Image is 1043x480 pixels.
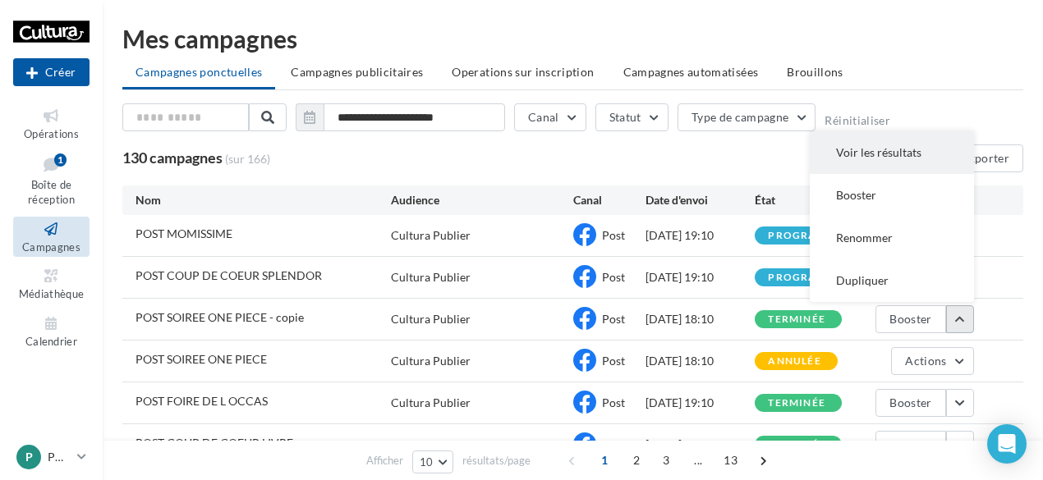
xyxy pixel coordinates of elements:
div: terminée [768,314,825,325]
span: Post [602,270,625,284]
button: 10 [412,450,454,473]
span: 1 [591,447,618,473]
div: Cultura Publier [391,437,471,453]
button: Réinitialiser [825,114,890,127]
span: 3 [653,447,679,473]
span: Actions [905,354,946,368]
span: 10 [420,455,434,469]
span: Boîte de réception [28,178,75,207]
div: [DATE] 19:10 [646,437,755,453]
span: POST COUP DE COEUR LIVRE [136,436,293,450]
div: Date d'envoi [646,192,755,208]
div: Cultura Publier [391,395,471,411]
span: Post [602,312,625,326]
button: Voir les résultats [810,131,974,174]
div: Audience [391,192,573,208]
button: Type de campagne [678,103,816,131]
button: Statut [595,103,669,131]
span: Opérations [24,127,79,140]
span: Médiathèque [19,287,85,300]
p: PUBLIER [48,449,71,465]
span: Post [602,228,625,242]
a: Opérations [13,103,90,144]
div: [DATE] 19:10 [646,395,755,411]
div: terminée [768,398,825,409]
button: Canal [514,103,586,131]
span: (sur 166) [225,151,270,167]
div: [DATE] 19:10 [646,269,755,286]
div: [DATE] 19:10 [646,227,755,244]
span: Afficher [366,453,403,469]
span: 130 campagnes [122,149,223,167]
div: Nom [136,192,391,208]
span: Calendrier [25,335,77,348]
a: Calendrier [13,311,90,351]
div: annulée [768,356,820,367]
div: Cultura Publier [391,227,471,244]
div: État [755,192,864,208]
span: Post [602,354,625,368]
a: Campagnes [13,217,90,257]
div: 1 [54,153,67,167]
span: POST COUP DE COEUR SPLENDOR [136,268,322,282]
span: Post [602,395,625,409]
div: Mes campagnes [122,26,1023,51]
button: Exporter [948,144,1023,172]
span: Brouillons [787,65,843,79]
a: P PUBLIER [13,441,90,473]
div: Open Intercom Messenger [987,424,1027,464]
span: ... [685,447,711,473]
span: Campagnes publicitaires [291,65,423,79]
a: Boîte de réception1 [13,150,90,210]
span: POST SOIREE ONE PIECE [136,352,267,366]
span: Campagnes [22,240,80,254]
button: Créer [13,58,90,86]
span: 2 [623,447,650,473]
button: Actions [891,347,973,375]
div: [DATE] 18:10 [646,311,755,327]
span: Post [602,437,625,451]
div: programmée [768,272,850,283]
button: Booster [875,389,945,417]
button: Dupliquer [810,259,974,302]
span: Campagnes automatisées [623,65,759,79]
button: Booster [810,174,974,217]
span: POST SOIREE ONE PIECE - copie [136,310,304,324]
span: Operations sur inscription [452,65,594,79]
button: Booster [875,305,945,333]
div: Cultura Publier [391,311,471,327]
span: P [25,449,33,465]
button: Renommer [810,217,974,259]
div: programmée [768,231,850,241]
a: Médiathèque [13,263,90,304]
span: 13 [717,447,744,473]
button: Booster [875,431,945,459]
div: Nouvelle campagne [13,58,90,86]
span: POST MOMISSIME [136,226,232,240]
div: Canal [573,192,646,208]
span: résultats/page [462,453,531,469]
div: [DATE] 18:10 [646,353,755,369]
div: Cultura Publier [391,353,471,369]
span: POST FOIRE DE L OCCAS [136,394,268,408]
div: Cultura Publier [391,269,471,286]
